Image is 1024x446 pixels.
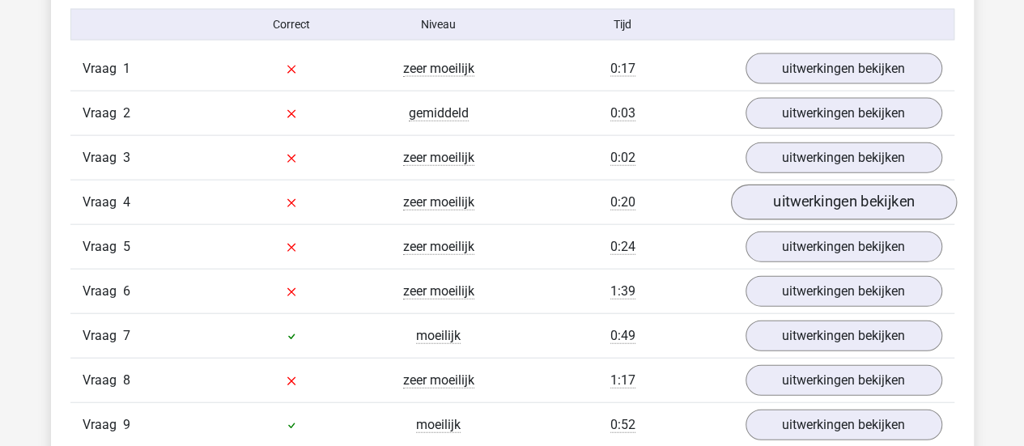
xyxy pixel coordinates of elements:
[746,231,942,262] a: uitwerkingen bekijken
[610,283,635,299] span: 1:39
[83,371,123,390] span: Vraag
[403,61,474,77] span: zeer moeilijk
[83,415,123,435] span: Vraag
[730,185,956,220] a: uitwerkingen bekijken
[83,282,123,301] span: Vraag
[746,365,942,396] a: uitwerkingen bekijken
[746,321,942,351] a: uitwerkingen bekijken
[512,16,733,33] div: Tijd
[403,239,474,255] span: zeer moeilijk
[610,105,635,121] span: 0:03
[123,328,130,343] span: 7
[83,59,123,79] span: Vraag
[123,417,130,432] span: 9
[83,237,123,257] span: Vraag
[746,53,942,84] a: uitwerkingen bekijken
[416,328,461,344] span: moeilijk
[83,148,123,168] span: Vraag
[83,104,123,123] span: Vraag
[83,193,123,212] span: Vraag
[610,61,635,77] span: 0:17
[746,142,942,173] a: uitwerkingen bekijken
[123,194,130,210] span: 4
[403,283,474,299] span: zeer moeilijk
[610,150,635,166] span: 0:02
[123,105,130,121] span: 2
[610,194,635,210] span: 0:20
[403,372,474,389] span: zeer moeilijk
[746,98,942,129] a: uitwerkingen bekijken
[365,16,512,33] div: Niveau
[218,16,365,33] div: Correct
[610,239,635,255] span: 0:24
[83,326,123,346] span: Vraag
[123,61,130,76] span: 1
[123,283,130,299] span: 6
[123,150,130,165] span: 3
[123,372,130,388] span: 8
[409,105,469,121] span: gemiddeld
[403,150,474,166] span: zeer moeilijk
[746,276,942,307] a: uitwerkingen bekijken
[746,410,942,440] a: uitwerkingen bekijken
[416,417,461,433] span: moeilijk
[610,328,635,344] span: 0:49
[403,194,474,210] span: zeer moeilijk
[610,417,635,433] span: 0:52
[123,239,130,254] span: 5
[610,372,635,389] span: 1:17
